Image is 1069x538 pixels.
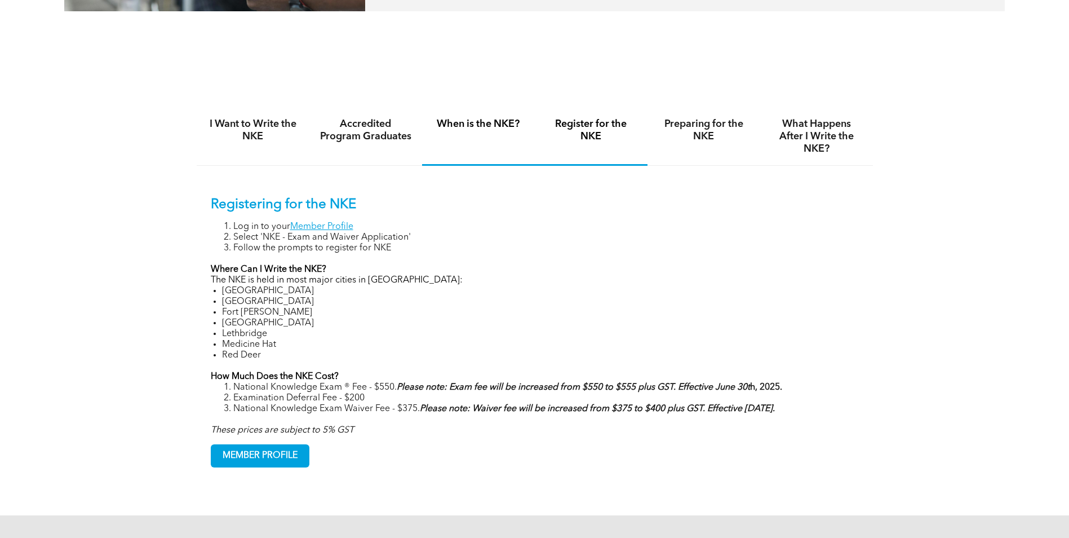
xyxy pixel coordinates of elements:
li: Log in to your [233,222,859,232]
p: Registering for the NKE [211,197,859,213]
h4: What Happens After I Write the NKE? [770,118,863,155]
a: MEMBER PROFILE [211,444,309,468]
span: MEMBER PROFILE [211,445,309,467]
li: Lethbridge [222,329,859,339]
li: Select 'NKE - Exam and Waiver Application' [233,232,859,243]
li: Examination Deferral Fee - $200 [233,393,859,404]
li: Follow the prompts to register for NKE [233,243,859,254]
strong: h, 2025. [397,383,782,392]
li: [GEOGRAPHIC_DATA] [222,297,859,307]
li: National Knowledge Exam Waiver Fee - $375. [233,404,859,414]
h4: I Want to Write the NKE [207,118,299,143]
li: [GEOGRAPHIC_DATA] [222,286,859,297]
li: National Knowledge Exam ® Fee - $550. [233,382,859,393]
h4: Preparing for the NKE [658,118,750,143]
strong: How Much Does the NKE Cost? [211,372,339,381]
a: Member Profile [290,222,353,231]
em: These prices are subject to 5% GST [211,426,354,435]
li: Fort [PERSON_NAME] [222,307,859,318]
h4: When is the NKE? [432,118,525,130]
li: Medicine Hat [222,339,859,350]
h4: Accredited Program Graduates [320,118,412,143]
li: Red Deer [222,350,859,361]
li: [GEOGRAPHIC_DATA] [222,318,859,329]
strong: Please note: Waiver fee will be increased from $375 to $400 plus GST. Effective [DATE]. [420,404,775,413]
strong: Where Can I Write the NKE? [211,265,326,274]
h4: Register for the NKE [545,118,637,143]
p: The NKE is held in most major cities in [GEOGRAPHIC_DATA]: [211,275,859,286]
em: Please note: Exam fee will be increased from $550 to $555 plus GST. Effective June 30t [397,383,750,392]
